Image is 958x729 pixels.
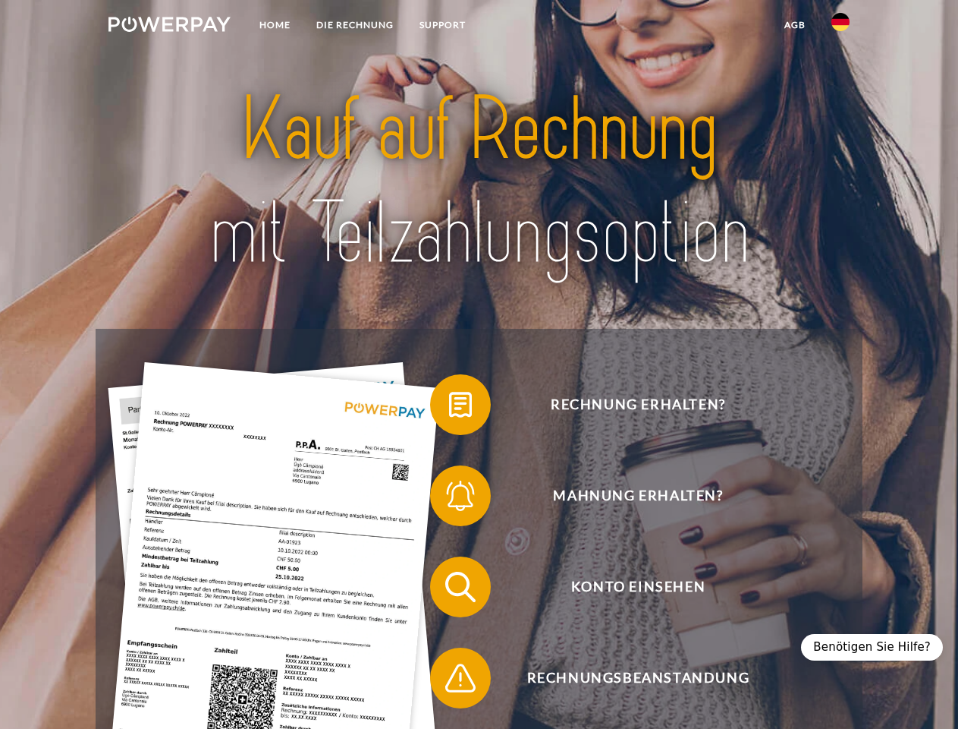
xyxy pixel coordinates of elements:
div: Benötigen Sie Hilfe? [801,634,943,661]
a: DIE RECHNUNG [303,11,407,39]
a: agb [771,11,818,39]
button: Rechnungsbeanstandung [430,648,825,708]
img: qb_bill.svg [441,386,479,424]
span: Konto einsehen [452,557,824,617]
span: Mahnung erhalten? [452,465,824,526]
a: Home [247,11,303,39]
span: Rechnung erhalten? [452,374,824,435]
img: title-powerpay_de.svg [145,73,813,291]
button: Rechnung erhalten? [430,374,825,435]
img: qb_bell.svg [441,477,479,515]
img: de [831,13,850,31]
button: Mahnung erhalten? [430,465,825,526]
span: Rechnungsbeanstandung [452,648,824,708]
img: qb_warning.svg [441,659,479,697]
img: logo-powerpay-white.svg [108,17,231,32]
button: Konto einsehen [430,557,825,617]
img: qb_search.svg [441,568,479,606]
a: SUPPORT [407,11,479,39]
